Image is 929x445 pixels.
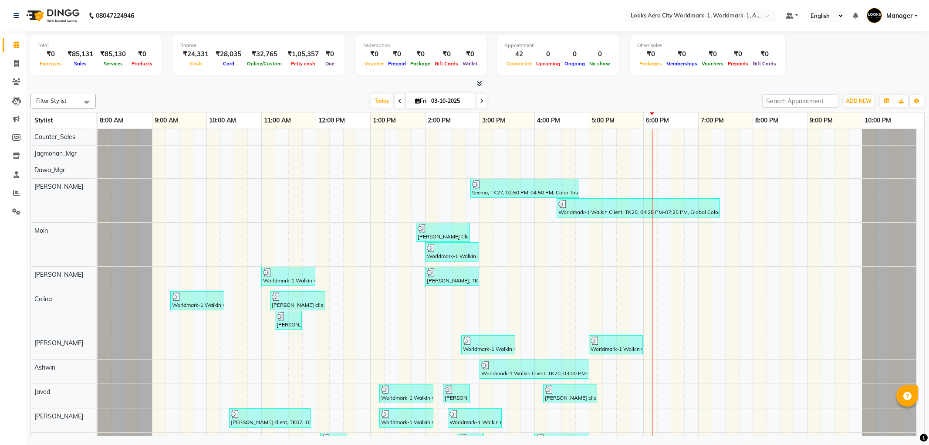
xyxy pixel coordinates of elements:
div: Worldmark-1 Walkin Client, TK20, 03:00 PM-05:00 PM, K Chronologiste Ritual (₹2800),Cr.Stylist Cut... [480,361,588,377]
span: Manager [886,11,912,20]
a: 8:00 PM [753,114,780,127]
div: ₹0 [322,49,338,59]
a: 10:00 PM [862,114,893,127]
div: Finance [179,42,338,49]
a: 12:00 PM [316,114,347,127]
span: Ashwin [34,363,55,371]
div: 0 [534,49,562,59]
div: ₹32,765 [245,49,284,59]
a: 5:00 PM [589,114,617,127]
div: ₹85,131 [64,49,97,59]
div: ₹28,035 [212,49,245,59]
span: Javed [34,388,50,396]
input: 2025-10-03 [429,95,472,108]
div: ₹0 [664,49,699,59]
div: ₹0 [129,49,155,59]
img: logo [22,3,82,28]
span: Counter_Sales [34,133,75,141]
div: [PERSON_NAME], TK14, 02:00 PM-03:00 PM, Roots Touchup Inoa(F) (₹2000) [426,268,478,285]
a: 9:00 PM [807,114,835,127]
span: Gift Cards [750,61,778,67]
span: Memberships [664,61,699,67]
div: [PERSON_NAME] client, TK05, 11:15 AM-11:45 AM, Wash Conditioning L'oreal(F) (₹250) [276,312,301,329]
iframe: chat widget [892,410,920,436]
span: Fri [413,98,429,104]
span: Gift Cards [432,61,460,67]
a: 2:00 PM [426,114,453,127]
div: ₹0 [726,49,750,59]
span: Services [101,61,125,67]
span: Online/Custom [245,61,284,67]
div: Worldmark-1 Walkin Client, TK22, 02:25 PM-03:25 PM, Stylist Cut(M) (₹700),[PERSON_NAME] Trimming ... [449,410,501,426]
span: ADD NEW [846,98,872,104]
div: ₹0 [432,49,460,59]
div: Redemption [362,42,480,49]
div: ₹1,05,357 [284,49,322,59]
span: Completed [504,61,534,67]
span: Dawa_Mgr [34,166,65,174]
span: [PERSON_NAME] [34,412,83,420]
span: [PERSON_NAME] [34,271,83,279]
div: [PERSON_NAME] Client, TK19, 01:50 PM-02:50 PM, Blow Dry Stylist(F)* (₹400),Wash Shampoo(F) (₹150) [417,224,469,241]
div: ₹0 [750,49,778,59]
span: Voucher [362,61,386,67]
img: Manager [867,8,882,23]
span: Due [323,61,337,67]
div: 0 [587,49,612,59]
span: Upcoming [534,61,562,67]
a: 6:00 PM [644,114,671,127]
span: Prepaids [726,61,750,67]
div: [PERSON_NAME] client, TK29, 04:10 PM-05:10 PM, Stylist Cut(M) (₹700),[PERSON_NAME] Trimming (₹500) [544,385,596,402]
a: 8:00 AM [98,114,125,127]
div: Worldmark-1 Walkin Client, TK16, 01:10 PM-02:10 PM, L'aamis Pure Youth Cleanup with Mask(M) (₹2500) [380,385,432,402]
div: ₹0 [37,49,64,59]
a: 11:00 AM [262,114,293,127]
span: Cash [188,61,204,67]
div: ₹0 [362,49,386,59]
span: Filter Stylist [36,97,67,104]
span: Sales [72,61,89,67]
div: Other sales [637,42,778,49]
span: Package [408,61,432,67]
div: Worldmark-1 Walkin Client, TK15, 01:10 PM-02:10 PM, Stylist Cut(M) (₹700),[PERSON_NAME] Trimming ... [380,410,432,426]
span: Celina [34,295,52,303]
div: [PERSON_NAME] client, TK09, 11:10 AM-12:10 PM, Global Color Inoa(F)* (₹5000) [271,292,324,309]
div: Seema, TK27, 02:50 PM-04:50 PM, Color Touchup Inoa(M) (₹1800),K Fusio Dose Treatment (₹1200) [471,180,578,197]
div: Worldmark-1 Walkin Client, TK02, 09:20 AM-10:20 AM, Wash Conditioning L'oreal(F) (₹250),Blow Dry ... [171,292,223,309]
a: 7:00 PM [699,114,726,127]
a: 4:00 PM [535,114,562,127]
input: Search Appointment [762,94,838,108]
span: Expenses [37,61,64,67]
div: Worldmark-1 Walkin Client, TK12, 02:00 PM-03:00 PM, K Wash Shampoo(F) (₹300),Blow Dry Stylist(F)*... [426,244,478,260]
span: Vouchers [699,61,726,67]
span: [PERSON_NAME] [34,339,83,347]
span: [PERSON_NAME] [34,183,83,190]
span: Packages [637,61,664,67]
a: 1:00 PM [371,114,398,127]
div: 0 [562,49,587,59]
span: Petty cash [289,61,318,67]
div: Appointment [504,42,612,49]
div: ₹0 [386,49,408,59]
div: 42 [504,49,534,59]
div: Total [37,42,155,49]
span: Moin [34,227,48,234]
b: 08047224946 [96,3,134,28]
div: ₹24,331 [179,49,212,59]
a: 3:00 PM [480,114,507,127]
div: [PERSON_NAME] client, TK07, 10:25 AM-11:55 AM, Stylist Cut(M) (₹700),Color Touchup Inoa(M) (₹1800) [230,410,310,426]
span: Wallet [460,61,480,67]
span: Jagmohan_Mgr [34,149,77,157]
div: ₹0 [460,49,480,59]
div: ₹85,130 [97,49,129,59]
div: ₹0 [699,49,726,59]
span: Card [221,61,236,67]
div: Worldmark-1 Walkin Client, TK20, 05:00 PM-06:00 PM, K Experience Ritual (₹2500) [590,336,642,353]
span: Products [129,61,155,67]
a: 9:00 AM [152,114,180,127]
span: Prepaid [386,61,408,67]
div: Worldmark-1 Walkin Client, TK08, 11:00 AM-12:00 PM, K Wash Shampoo(F) (₹300),Blow Dry Stylist(F)*... [262,268,314,285]
a: 10:00 AM [207,114,238,127]
div: ₹0 [637,49,664,59]
div: [PERSON_NAME], TK18, 02:20 PM-02:50 PM, [PERSON_NAME] Trimming (₹500) [444,385,469,402]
